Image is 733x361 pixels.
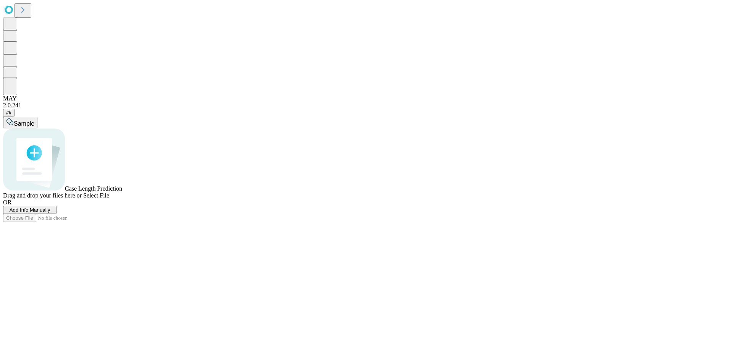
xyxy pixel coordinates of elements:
span: OR [3,199,11,206]
div: MAY [3,95,730,102]
span: Drag and drop your files here or [3,192,82,199]
span: Sample [14,120,34,127]
div: 2.0.241 [3,102,730,109]
button: Add Info Manually [3,206,57,214]
span: Select File [83,192,109,199]
button: @ [3,109,15,117]
span: Add Info Manually [10,207,50,213]
span: @ [6,110,11,116]
span: Case Length Prediction [65,185,122,192]
button: Sample [3,117,37,128]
